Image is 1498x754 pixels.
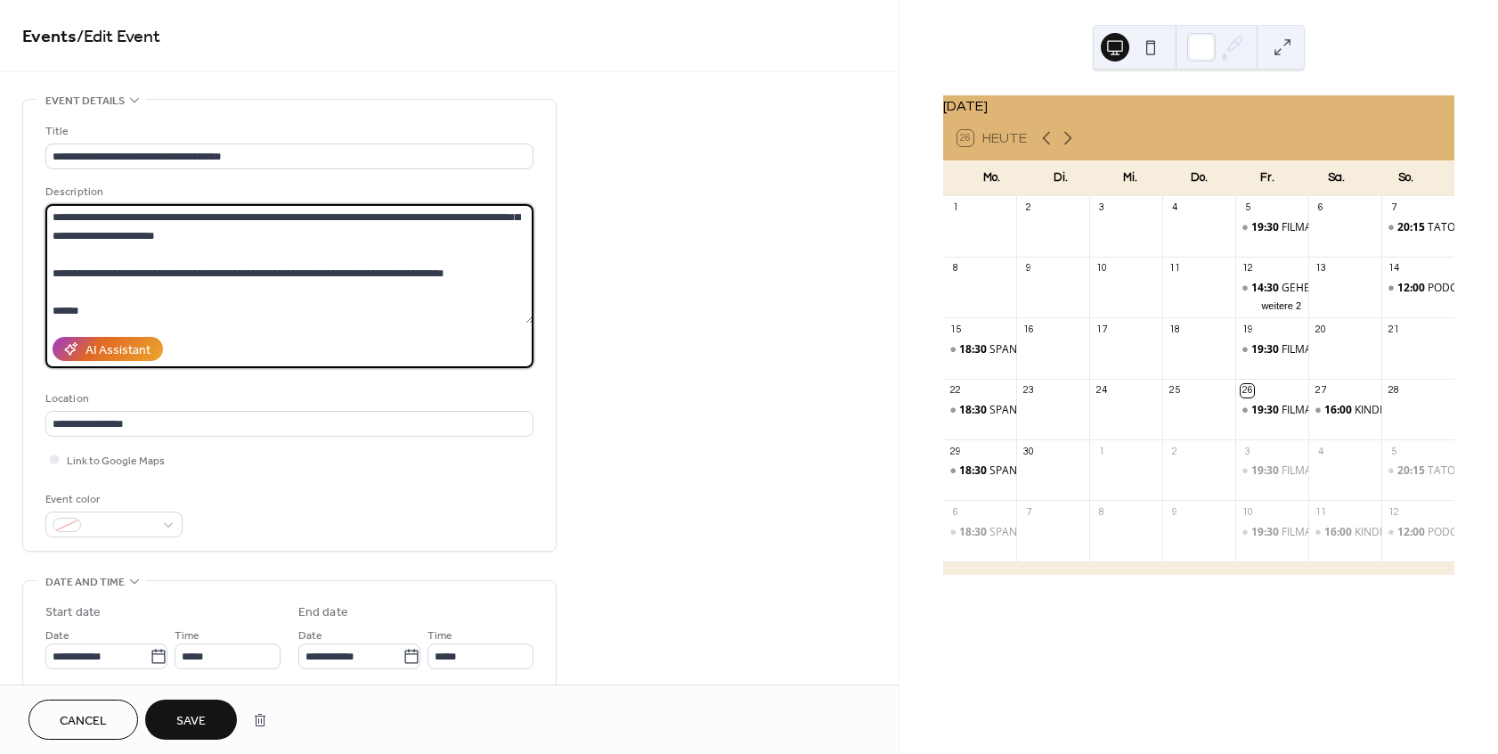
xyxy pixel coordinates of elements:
div: 2 [1022,201,1035,215]
span: 12:00 [1397,525,1428,540]
div: PODCAST LIVE [1381,525,1454,540]
div: 5 [1241,201,1254,215]
div: 26 [1241,384,1254,397]
div: 1 [1095,445,1108,458]
div: FILMABEND: WENN DER HERBST NAHT [1235,403,1308,418]
div: Start date [45,603,101,622]
div: 29 [948,445,962,458]
span: 20:15 [1397,220,1428,235]
span: Save [176,712,206,731]
div: Di. [1027,160,1095,196]
div: 16 [1022,323,1035,336]
div: 23 [1022,384,1035,397]
span: 18:30 [959,403,989,418]
span: 18:30 [959,463,989,479]
div: 3 [1095,201,1108,215]
div: SPANISCH A1 AB LEKTION 1 [989,463,1128,479]
div: 7 [1022,505,1035,519]
div: 24 [1095,384,1108,397]
div: 27 [1314,384,1327,397]
a: Events [22,20,77,54]
div: 8 [1095,505,1108,519]
div: 17 [1095,323,1108,336]
span: Time [175,627,199,645]
div: 21 [1387,323,1400,336]
button: Cancel [28,700,138,740]
div: Mo. [957,160,1026,196]
div: 5 [1387,445,1400,458]
div: 22 [948,384,962,397]
span: 18:30 [959,342,989,357]
div: AI Assistant [85,341,151,360]
div: FILMABEND: DIE SCHÖNSTE ZEIT UNSERES LEBENS [1235,220,1308,235]
div: 11 [1168,262,1181,275]
div: 4 [1168,201,1181,215]
div: 20 [1314,323,1327,336]
div: 18 [1168,323,1181,336]
div: SPANISCH A1 AB LEKTION 1 [943,525,1016,540]
div: 13 [1314,262,1327,275]
div: 4 [1314,445,1327,458]
div: 11 [1314,505,1327,519]
div: KINDERKINO [1308,525,1381,540]
span: 19:30 [1251,403,1282,418]
div: 2 [1168,445,1181,458]
div: 25 [1168,384,1181,397]
span: 14:30 [1251,281,1282,296]
div: SPANISCH A1 AB LEKTION 1 [943,403,1016,418]
div: 6 [948,505,962,519]
span: 16:00 [1324,403,1355,418]
div: Fr. [1233,160,1302,196]
span: Date [298,627,322,645]
span: 19:30 [1251,525,1282,540]
span: 12:00 [1397,281,1428,296]
div: SPANISCH A1 AB LEKTION 1 [943,342,1016,357]
span: Date [45,627,69,645]
div: KINDERKINO [1355,525,1417,540]
div: 9 [1022,262,1035,275]
div: 30 [1022,445,1035,458]
span: 19:30 [1251,342,1282,357]
span: / Edit Event [77,20,160,54]
div: SPANISCH A1 AB LEKTION 1 [989,342,1128,357]
div: 10 [1095,262,1108,275]
div: PODCAST LIVE [1381,281,1454,296]
div: SPANISCH A1 AB LEKTION 1 [943,463,1016,479]
div: 12 [1387,505,1400,519]
span: Date and time [45,573,125,592]
div: 7 [1387,201,1400,215]
div: TATORT: GEMEINSAM SEHEN - GEMEINSAM ERMITTELN [1381,463,1454,479]
div: Mi. [1095,160,1164,196]
div: 8 [948,262,962,275]
span: Cancel [60,712,107,731]
div: Title [45,122,530,141]
div: [DATE] [943,95,1454,117]
button: AI Assistant [53,337,163,361]
div: 1 [948,201,962,215]
span: Link to Google Maps [67,452,165,471]
div: GEHEISCHNISTAG: PAULETTE- EIN NEUER DEALER IST IN DER STADT [1235,281,1308,296]
div: Description [45,183,530,201]
div: TATORT: GEMEINSAM SEHEN - GEMEINSAM ERMITTELN [1381,220,1454,235]
div: Event color [45,490,179,509]
div: 19 [1241,323,1254,336]
div: FILMABEND: KUNDSCHAFTER DES FRIEDENS 2 [1235,525,1308,540]
div: FILMABEND: ES IST NUR EINE PHASE, HASE [1282,463,1497,479]
span: Event details [45,92,125,111]
div: 3 [1241,445,1254,458]
div: KINDERKINO [1355,403,1417,418]
div: 12 [1241,262,1254,275]
div: FILMABEND: WILDE MAUS [1235,342,1308,357]
div: 14 [1387,262,1400,275]
span: 20:15 [1397,463,1428,479]
span: 16:00 [1324,525,1355,540]
div: Sa. [1302,160,1371,196]
div: SPANISCH A1 AB LEKTION 1 [989,403,1128,418]
span: 19:30 [1251,220,1282,235]
div: 10 [1241,505,1254,519]
span: 19:30 [1251,463,1282,479]
div: SPANISCH A1 AB LEKTION 1 [989,525,1128,540]
div: End date [298,603,348,622]
div: FILMABEND: ES IST NUR EINE PHASE, HASE [1235,463,1308,479]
